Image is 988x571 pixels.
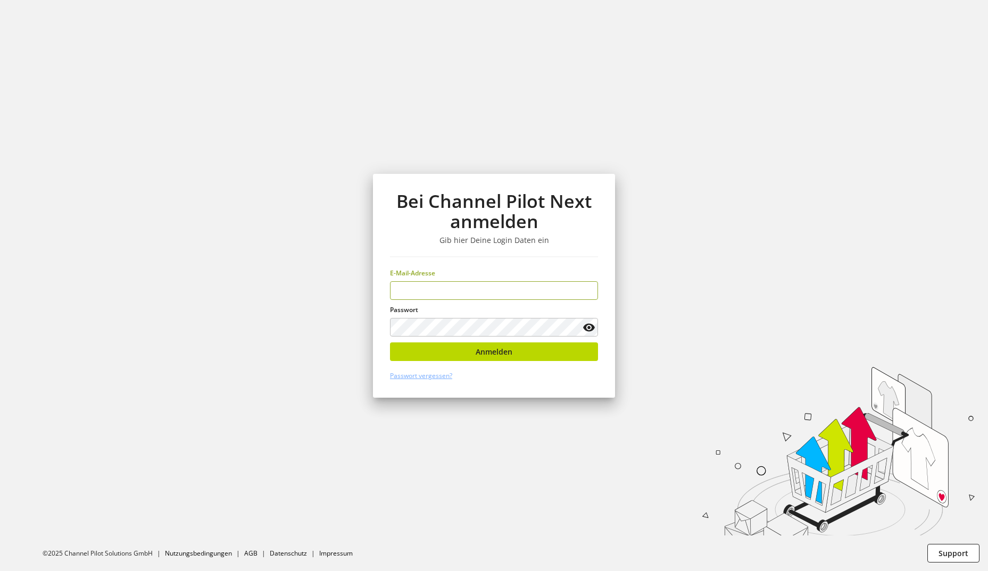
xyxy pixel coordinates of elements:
a: Datenschutz [270,549,307,558]
span: Anmelden [476,346,512,357]
span: Support [939,548,968,559]
span: E-Mail-Adresse [390,268,435,278]
a: Passwort vergessen? [390,371,452,380]
h3: Gib hier Deine Login Daten ein [390,236,598,245]
span: Passwort [390,305,418,314]
a: AGB [244,549,258,558]
a: Nutzungsbedingungen [165,549,232,558]
li: ©2025 Channel Pilot Solutions GmbH [43,549,165,558]
button: Support [927,544,979,562]
h1: Bei Channel Pilot Next anmelden [390,191,598,232]
button: Anmelden [390,342,598,361]
a: Impressum [319,549,353,558]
